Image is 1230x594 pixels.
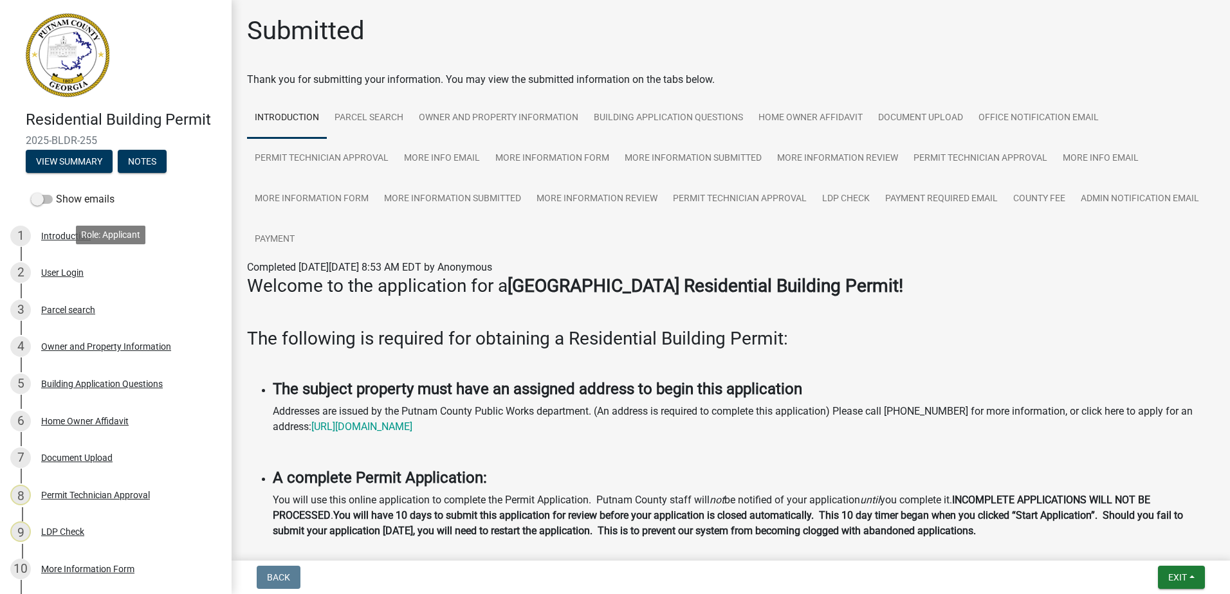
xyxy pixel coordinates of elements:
[257,566,300,589] button: Back
[41,491,150,500] div: Permit Technician Approval
[247,72,1215,87] div: Thank you for submitting your information. You may view the submitted information on the tabs below.
[10,226,31,246] div: 1
[247,179,376,220] a: More Information Form
[710,494,724,506] i: not
[906,138,1055,179] a: Permit Technician Approval
[1005,179,1073,220] a: County Fee
[247,328,1215,350] h3: The following is required for obtaining a Residential Building Permit:
[396,138,488,179] a: More Info Email
[488,138,617,179] a: More Information Form
[247,219,302,260] a: Payment
[273,380,802,398] strong: The subject property must have an assigned address to begin this application
[41,379,163,388] div: Building Application Questions
[247,98,327,139] a: Introduction
[10,559,31,579] div: 10
[41,453,113,462] div: Document Upload
[10,485,31,505] div: 8
[665,179,814,220] a: Permit Technician Approval
[41,268,84,277] div: User Login
[247,138,396,179] a: Permit Technician Approval
[247,275,1215,297] h3: Welcome to the application for a
[877,179,1005,220] a: Payment Required Email
[247,261,492,273] span: Completed [DATE][DATE] 8:53 AM EDT by Anonymous
[273,404,1215,435] p: Addresses are issued by the Putnam County Public Works department. (An address is required to com...
[1073,179,1207,220] a: Admin Notification Email
[26,111,221,129] h4: Residential Building Permit
[118,150,167,173] button: Notes
[26,14,109,97] img: Putnam County, Georgia
[26,157,113,167] wm-modal-confirm: Summary
[273,494,1150,521] strong: INCOMPLETE APPLICATIONS WILL NOT BE PROCESSED
[751,98,870,139] a: Home Owner Affidavit
[41,564,134,573] div: More Information Form
[31,192,115,207] label: Show emails
[273,509,1183,537] strong: You will have 10 days to submit this application for review before your application is closed aut...
[10,373,31,394] div: 5
[41,342,171,351] div: Owner and Property Information
[311,420,412,433] a: [URL][DOMAIN_NAME]
[273,492,1215,539] p: You will use this online application to complete the Permit Application. Putnam County staff will...
[814,179,877,220] a: LDP Check
[247,15,365,46] h1: Submitted
[10,262,31,283] div: 2
[26,150,113,173] button: View Summary
[1168,572,1187,582] span: Exit
[870,98,971,139] a: Document Upload
[411,98,586,139] a: Owner and Property Information
[376,179,529,220] a: More Information Submitted
[41,417,129,426] div: Home Owner Affidavit
[41,231,91,240] div: Introduction
[769,138,906,179] a: More Information Review
[10,300,31,320] div: 3
[617,138,769,179] a: More Information Submitted
[10,411,31,431] div: 6
[508,275,903,296] strong: [GEOGRAPHIC_DATA] Residential Building Permit!
[41,305,95,314] div: Parcel search
[10,336,31,357] div: 4
[273,469,487,487] strong: A complete Permit Application:
[586,98,751,139] a: Building Application Questions
[1158,566,1205,589] button: Exit
[41,527,84,536] div: LDP Check
[971,98,1106,139] a: Office Notification Email
[76,226,145,244] div: Role: Applicant
[267,572,290,582] span: Back
[860,494,880,506] i: until
[118,157,167,167] wm-modal-confirm: Notes
[10,447,31,468] div: 7
[1055,138,1146,179] a: More Info Email
[327,98,411,139] a: Parcel search
[10,521,31,542] div: 9
[529,179,665,220] a: More Information Review
[26,134,206,147] span: 2025-BLDR-255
